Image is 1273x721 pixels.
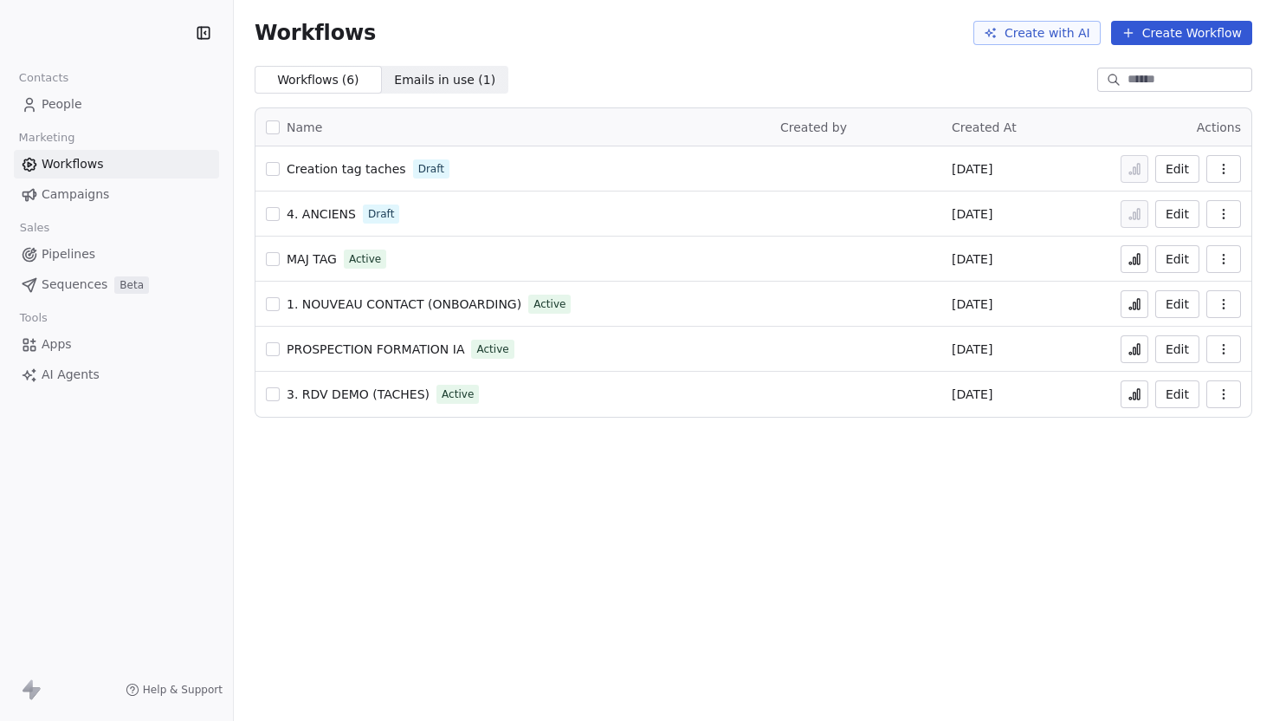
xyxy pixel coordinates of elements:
[42,185,109,204] span: Campaigns
[287,205,356,223] a: 4. ANCIENS
[14,270,219,299] a: SequencesBeta
[287,341,464,358] a: PROSPECTION FORMATION IA
[11,125,82,151] span: Marketing
[952,341,992,358] span: [DATE]
[287,162,406,176] span: Creation tag taches
[287,342,464,356] span: PROSPECTION FORMATION IA
[780,120,847,134] span: Created by
[42,95,82,114] span: People
[255,21,376,45] span: Workflows
[952,250,992,268] span: [DATE]
[287,386,430,403] a: 3. RDV DEMO (TACHES)
[287,250,337,268] a: MAJ TAG
[287,387,430,401] span: 3. RDV DEMO (TACHES)
[287,119,322,137] span: Name
[14,240,219,269] a: Pipelines
[14,180,219,209] a: Campaigns
[1155,290,1199,318] button: Edit
[12,305,55,331] span: Tools
[1155,200,1199,228] button: Edit
[287,207,356,221] span: 4. ANCIENS
[42,335,72,354] span: Apps
[14,150,219,179] a: Workflows
[1197,120,1241,134] span: Actions
[1155,380,1199,408] button: Edit
[143,683,223,697] span: Help & Support
[418,161,444,177] span: Draft
[114,276,149,294] span: Beta
[14,330,219,359] a: Apps
[126,683,223,697] a: Help & Support
[476,341,508,357] span: Active
[42,276,107,294] span: Sequences
[394,71,495,89] span: Emails in use ( 1 )
[42,366,100,384] span: AI Agents
[42,245,95,263] span: Pipelines
[952,160,992,178] span: [DATE]
[14,90,219,119] a: People
[287,252,337,266] span: MAJ TAG
[442,386,474,402] span: Active
[349,251,381,267] span: Active
[952,296,992,313] span: [DATE]
[287,160,406,178] a: Creation tag taches
[42,155,104,173] span: Workflows
[12,215,57,241] span: Sales
[952,120,1017,134] span: Created At
[973,21,1101,45] button: Create with AI
[952,205,992,223] span: [DATE]
[952,386,992,403] span: [DATE]
[1155,155,1199,183] button: Edit
[14,360,219,389] a: AI Agents
[533,296,565,312] span: Active
[287,297,521,311] span: 1. NOUVEAU CONTACT (ONBOARDING)
[368,206,394,222] span: Draft
[11,65,76,91] span: Contacts
[1155,245,1199,273] button: Edit
[287,296,521,313] a: 1. NOUVEAU CONTACT (ONBOARDING)
[1155,335,1199,363] button: Edit
[1111,21,1252,45] button: Create Workflow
